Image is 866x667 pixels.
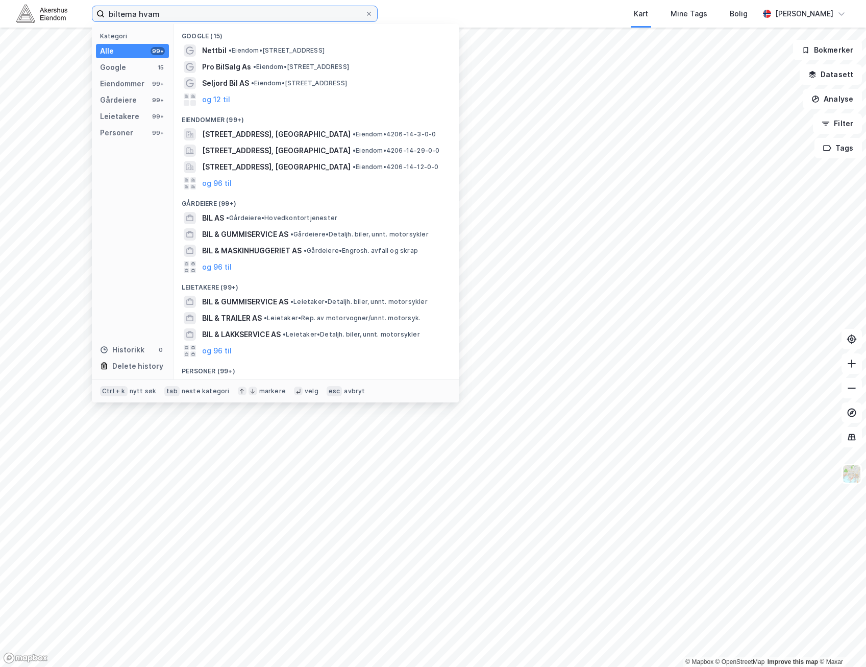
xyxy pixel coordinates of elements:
[202,261,232,273] button: og 96 til
[182,387,230,395] div: neste kategori
[775,8,833,20] div: [PERSON_NAME]
[290,230,429,239] span: Gårdeiere • Detaljh. biler, unnt. motorsykler
[100,94,137,106] div: Gårdeiere
[202,44,227,57] span: Nettbil
[151,112,165,121] div: 99+
[353,147,440,155] span: Eiendom • 4206-14-29-0-0
[174,108,459,126] div: Eiendommer (99+)
[800,64,862,85] button: Datasett
[813,113,862,134] button: Filter
[290,298,428,306] span: Leietaker • Detaljh. biler, unnt. motorsykler
[100,127,133,139] div: Personer
[353,130,356,138] span: •
[202,93,230,106] button: og 12 til
[715,658,765,665] a: OpenStreetMap
[229,46,232,54] span: •
[202,245,302,257] span: BIL & MASKINHUGGERIET AS
[327,386,342,396] div: esc
[305,387,318,395] div: velg
[251,79,347,87] span: Eiendom • [STREET_ADDRESS]
[157,346,165,354] div: 0
[202,296,288,308] span: BIL & GUMMISERVICE AS
[151,96,165,104] div: 99+
[100,110,139,123] div: Leietakere
[100,344,144,356] div: Historikk
[768,658,818,665] a: Improve this map
[174,359,459,377] div: Personer (99+)
[685,658,713,665] a: Mapbox
[283,330,286,338] span: •
[174,192,459,210] div: Gårdeiere (99+)
[100,32,169,40] div: Kategori
[157,63,165,72] div: 15
[671,8,707,20] div: Mine Tags
[815,618,866,667] iframe: Chat Widget
[253,63,256,70] span: •
[100,45,114,57] div: Alle
[105,6,365,21] input: Søk på adresse, matrikkel, gårdeiere, leietakere eller personer
[164,386,180,396] div: tab
[202,77,249,89] span: Seljord Bil AS
[100,61,126,74] div: Google
[202,312,262,324] span: BIL & TRAILER AS
[202,145,351,157] span: [STREET_ADDRESS], [GEOGRAPHIC_DATA]
[202,212,224,224] span: BIL AS
[842,464,861,484] img: Z
[803,89,862,109] button: Analyse
[202,61,251,73] span: Pro BilSalg As
[202,328,281,341] span: BIL & LAKKSERVICE AS
[174,24,459,42] div: Google (15)
[290,230,293,238] span: •
[304,247,418,255] span: Gårdeiere • Engrosh. avfall og skrap
[353,163,439,171] span: Eiendom • 4206-14-12-0-0
[100,386,128,396] div: Ctrl + k
[730,8,748,20] div: Bolig
[151,129,165,137] div: 99+
[264,314,420,322] span: Leietaker • Rep. av motorvogner/unnt. motorsyk.
[283,330,420,339] span: Leietaker • Detaljh. biler, unnt. motorsykler
[151,47,165,55] div: 99+
[174,275,459,294] div: Leietakere (99+)
[304,247,307,254] span: •
[226,214,337,222] span: Gårdeiere • Hovedkontortjenester
[16,5,67,22] img: akershus-eiendom-logo.9091f326c980b4bce74ccdd9f866810c.svg
[259,387,286,395] div: markere
[229,46,325,55] span: Eiendom • [STREET_ADDRESS]
[251,79,254,87] span: •
[353,147,356,154] span: •
[353,163,356,171] span: •
[353,130,436,138] span: Eiendom • 4206-14-3-0-0
[793,40,862,60] button: Bokmerker
[815,618,866,667] div: Kontrollprogram for chat
[112,360,163,372] div: Delete history
[226,214,229,222] span: •
[253,63,349,71] span: Eiendom • [STREET_ADDRESS]
[100,78,144,90] div: Eiendommer
[634,8,648,20] div: Kart
[344,387,365,395] div: avbryt
[202,177,232,189] button: og 96 til
[3,652,48,664] a: Mapbox homepage
[202,161,351,173] span: [STREET_ADDRESS], [GEOGRAPHIC_DATA]
[202,128,351,140] span: [STREET_ADDRESS], [GEOGRAPHIC_DATA]
[264,314,267,322] span: •
[814,138,862,158] button: Tags
[290,298,293,305] span: •
[130,387,157,395] div: nytt søk
[202,345,232,357] button: og 96 til
[202,228,288,241] span: BIL & GUMMISERVICE AS
[151,80,165,88] div: 99+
